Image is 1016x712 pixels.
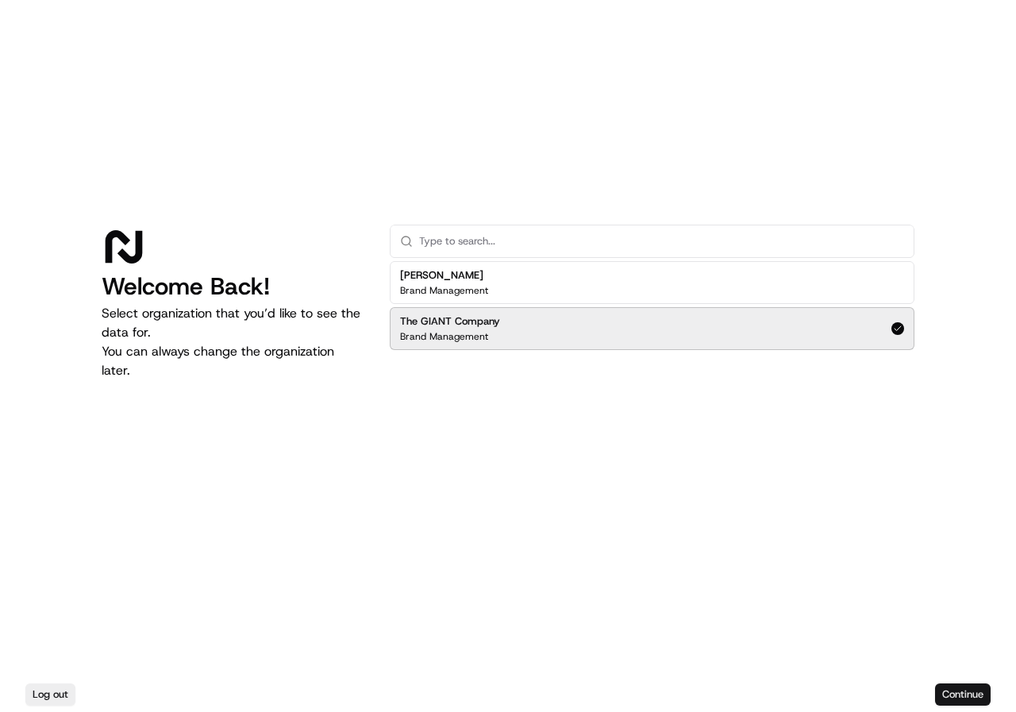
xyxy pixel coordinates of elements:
button: Log out [25,683,75,706]
p: Brand Management [400,330,488,343]
h1: Welcome Back! [102,272,364,301]
input: Type to search... [419,225,904,257]
h2: The GIANT Company [400,314,500,329]
h2: [PERSON_NAME] [400,268,488,283]
p: Brand Management [400,284,488,297]
button: Continue [935,683,991,706]
div: Suggestions [390,258,914,353]
p: Select organization that you’d like to see the data for. You can always change the organization l... [102,304,364,380]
